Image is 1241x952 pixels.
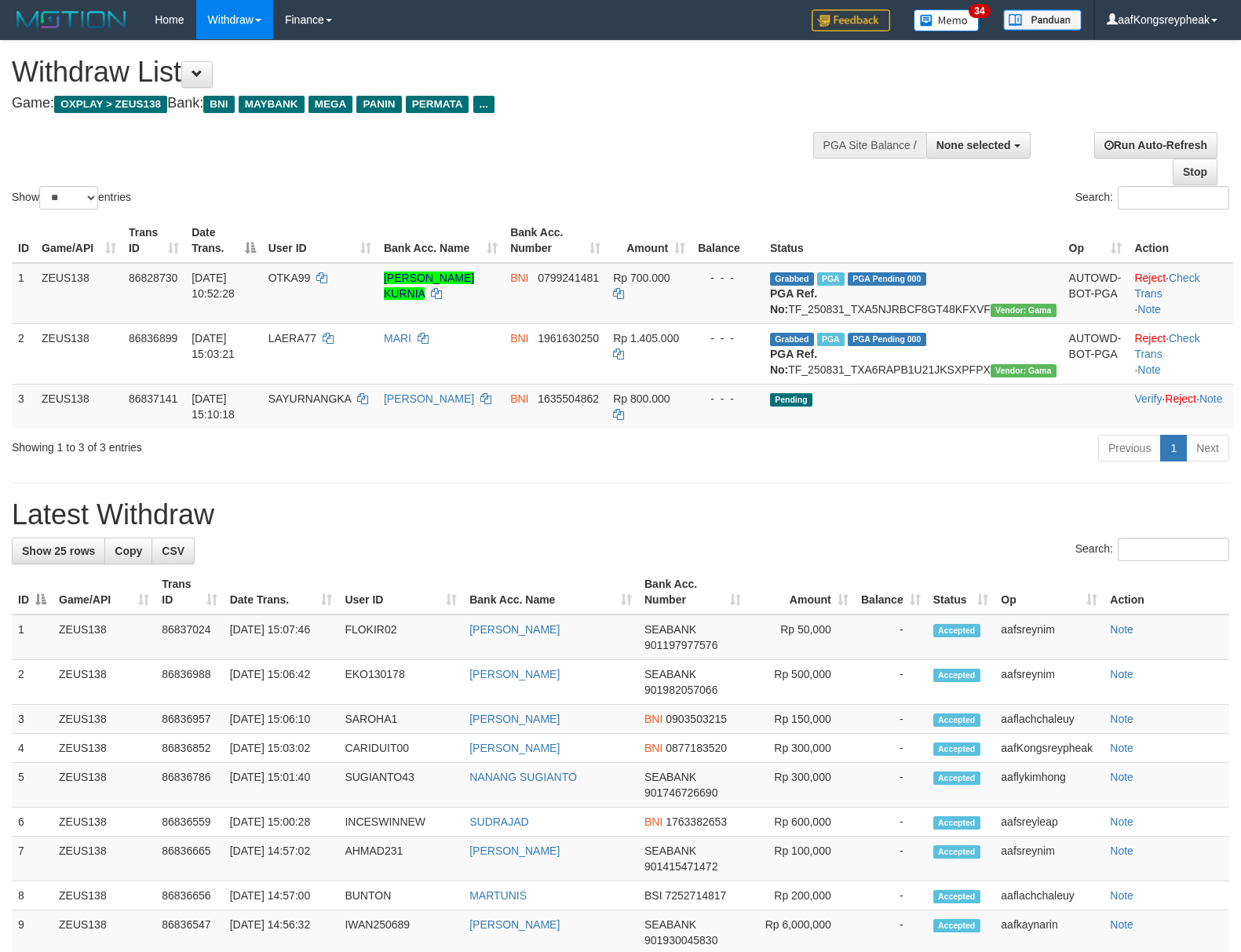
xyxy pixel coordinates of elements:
div: - - - [698,270,757,286]
span: Copy 7252714817 to clipboard [665,889,726,902]
a: Note [1110,815,1133,828]
a: Note [1137,363,1161,376]
span: Marked by aafsreyleap [817,272,845,286]
td: INCESWINNEW [338,808,463,837]
span: BNI [644,713,662,725]
span: Accepted [933,624,980,637]
td: [DATE] 15:01:40 [224,763,339,808]
td: - [855,734,927,763]
img: panduan.png [1003,9,1082,31]
td: [DATE] 15:03:02 [224,734,339,763]
th: Op: activate to sort column ascending [1063,218,1129,263]
td: 2 [12,323,35,384]
td: 1 [12,615,53,660]
td: aafsreynim [995,837,1104,881]
b: PGA Ref. No: [770,287,817,316]
a: Note [1110,889,1133,902]
td: TF_250831_TXA5NJRBCF8GT48KFXVF [764,263,1063,324]
a: Reject [1134,332,1166,345]
td: CARIDUIT00 [338,734,463,763]
span: [DATE] 15:10:18 [192,392,235,421]
span: PGA Pending [848,333,926,346]
th: Bank Acc. Number: activate to sort column ascending [638,570,747,615]
span: SAYURNANGKA [268,392,352,405]
th: Balance: activate to sort column ascending [855,570,927,615]
td: Rp 150,000 [747,705,855,734]
th: Action [1128,218,1233,263]
span: Accepted [933,713,980,727]
td: AUTOWD-BOT-PGA [1063,323,1129,384]
td: - [855,881,927,910]
td: Rp 300,000 [747,763,855,808]
td: - [855,837,927,881]
span: OTKA99 [268,272,311,284]
a: Note [1110,623,1133,636]
td: aaflachchaleuy [995,881,1104,910]
span: Copy 901982057066 to clipboard [644,684,717,696]
span: Rp 700.000 [613,272,670,284]
th: Amount: activate to sort column ascending [747,570,855,615]
a: Copy [104,538,152,564]
td: - [855,615,927,660]
td: aafsreyleap [995,808,1104,837]
span: SEABANK [644,668,696,680]
td: ZEUS138 [53,705,155,734]
td: Rp 50,000 [747,615,855,660]
td: 86836852 [155,734,223,763]
img: MOTION_logo.png [12,8,131,31]
select: Showentries [39,186,98,210]
span: Copy 1763382653 to clipboard [666,815,727,828]
td: aafKongsreypheak [995,734,1104,763]
td: - [855,808,927,837]
span: Grabbed [770,272,814,286]
span: BNI [510,272,528,284]
input: Search: [1118,538,1229,561]
td: 5 [12,763,53,808]
th: Balance [692,218,764,263]
a: [PERSON_NAME] KURNIA [384,272,474,300]
a: [PERSON_NAME] [469,668,560,680]
span: SEABANK [644,623,696,636]
a: [PERSON_NAME] [469,918,560,931]
td: 86836786 [155,763,223,808]
th: User ID: activate to sort column ascending [338,570,463,615]
td: - [855,763,927,808]
a: Check Trans [1134,332,1199,360]
td: Rp 100,000 [747,837,855,881]
td: [DATE] 15:06:42 [224,660,339,705]
a: Note [1137,303,1161,316]
td: 86836656 [155,881,223,910]
a: Note [1110,742,1133,754]
td: ZEUS138 [53,763,155,808]
a: CSV [151,538,195,564]
a: [PERSON_NAME] [469,623,560,636]
div: - - - [698,391,757,407]
span: Copy 1961630250 to clipboard [538,332,599,345]
td: 86836665 [155,837,223,881]
span: Rp 1.405.000 [613,332,679,345]
th: Date Trans.: activate to sort column ascending [224,570,339,615]
td: 1 [12,263,35,324]
span: PGA Pending [848,272,926,286]
span: Accepted [933,771,980,785]
td: 4 [12,734,53,763]
td: FLOKIR02 [338,615,463,660]
a: Note [1110,668,1133,680]
td: Rp 600,000 [747,808,855,837]
a: Stop [1173,159,1217,185]
span: Accepted [933,669,980,682]
td: [DATE] 14:57:02 [224,837,339,881]
a: Note [1110,713,1133,725]
h1: Withdraw List [12,57,812,88]
a: [PERSON_NAME] [469,713,560,725]
span: PANIN [356,96,401,113]
td: ZEUS138 [53,734,155,763]
td: AHMAD231 [338,837,463,881]
th: ID [12,218,35,263]
a: Run Auto-Refresh [1094,132,1217,159]
a: [PERSON_NAME] [469,742,560,754]
th: Bank Acc. Number: activate to sort column ascending [504,218,607,263]
td: TF_250831_TXA6RAPB1U21JKSXPFPX [764,323,1063,384]
td: 86836988 [155,660,223,705]
button: None selected [926,132,1031,159]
